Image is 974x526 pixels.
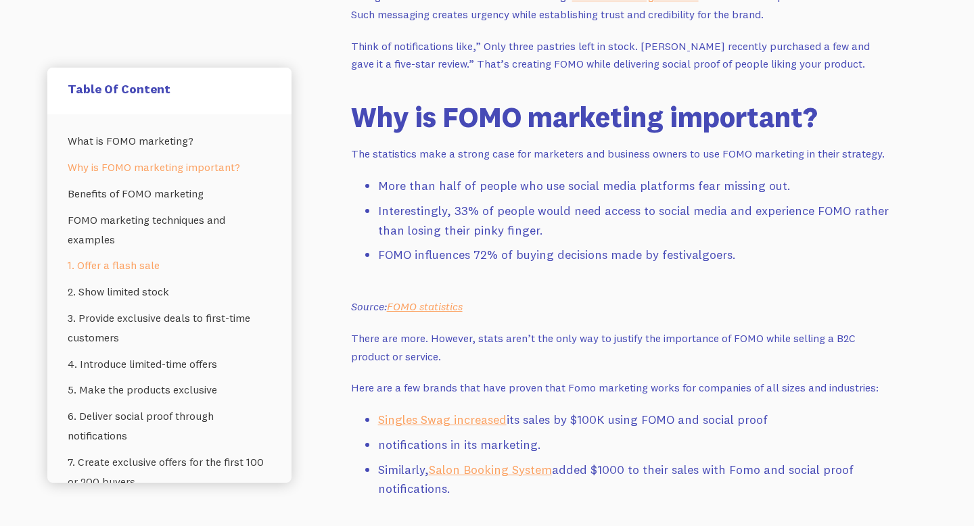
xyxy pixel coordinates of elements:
[387,300,463,313] a: FOMO statistics
[68,154,271,181] a: Why is FOMO marketing important?
[68,377,271,403] a: 5. Make the products exclusive
[429,462,552,477] a: Salon Booking System
[351,379,892,397] p: Here are a few brands that have proven that Fomo marketing works for companies of all sizes and i...
[378,460,892,500] li: Similarly, added $1000 to their sales with Fomo and social proof notifications.
[351,145,892,163] p: The statistics make a strong case for marketers and business owners to use FOMO marketing in thei...
[378,245,892,265] li: FOMO influences 72% of buying decisions made by festivalgoers.
[68,181,271,207] a: ‍Benefits of FOMO marketing
[68,279,271,305] a: 2. Show limited stock
[378,412,507,427] a: Singles Swag increased
[68,449,271,495] a: 7. Create exclusive offers for the first 100 or 200 buyers
[378,435,892,455] li: notifications in its marketing.
[378,201,892,241] li: Interestingly, 33% of people would need access to social media and experience FOMO rather than lo...
[378,410,892,430] li: its sales by $100K using FOMO and social proof
[68,305,271,351] a: 3. Provide exclusive deals to first-time customers
[378,176,892,196] li: More than half of people who use social media platforms fear missing out.
[351,37,892,73] p: Think of notifications like,” Only three pastries left in stock. [PERSON_NAME] recently purchased...
[68,351,271,377] a: 4. Introduce limited-time offers
[351,329,892,365] p: There are more. However, stats aren’t the only way to justify the importance of FOMO while sellin...
[68,128,271,154] a: What is FOMO marketing?
[68,81,271,97] h5: Table Of Content
[351,300,387,313] em: Source:
[68,252,271,279] a: 1. Offer a flash sale
[68,207,271,253] a: FOMO marketing techniques and examples
[351,100,892,134] h2: Why is FOMO marketing important?
[68,403,271,449] a: 6. Deliver social proof through notifications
